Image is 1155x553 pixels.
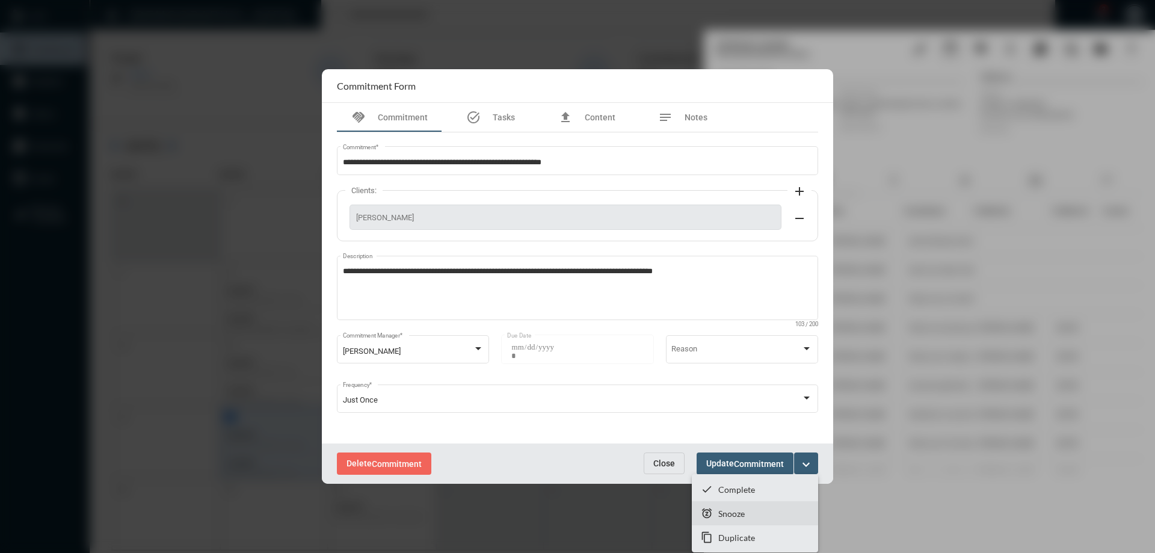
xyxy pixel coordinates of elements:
p: Snooze [718,508,745,519]
p: Duplicate [718,533,755,543]
mat-icon: content_copy [701,531,713,543]
p: Complete [718,484,755,495]
mat-icon: snooze [701,507,713,519]
mat-icon: checkmark [701,483,713,495]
